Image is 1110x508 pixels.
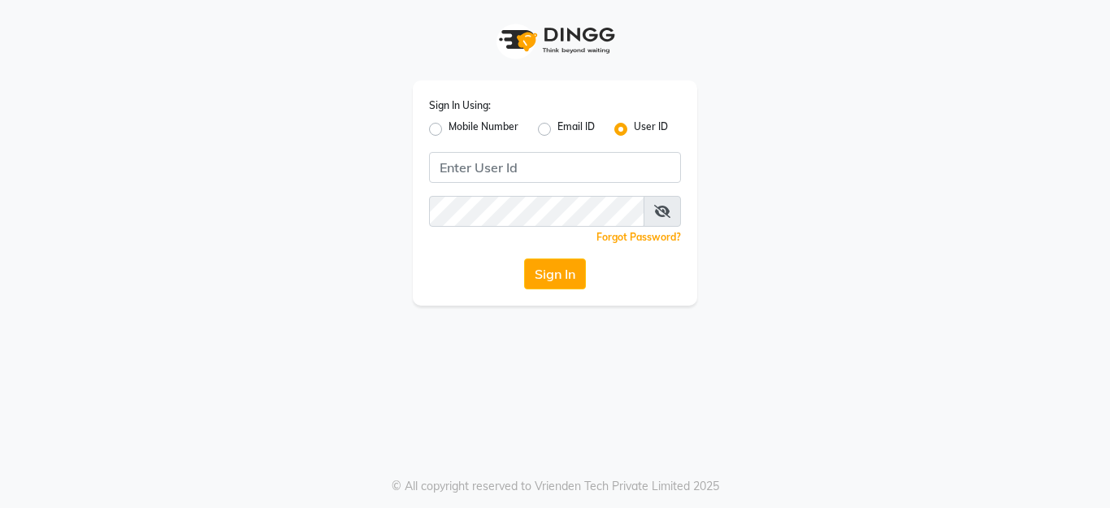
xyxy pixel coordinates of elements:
input: Username [429,196,644,227]
input: Username [429,152,681,183]
label: Sign In Using: [429,98,491,113]
button: Sign In [524,258,586,289]
label: User ID [634,119,668,139]
a: Forgot Password? [596,231,681,243]
img: logo1.svg [490,16,620,64]
label: Mobile Number [449,119,518,139]
label: Email ID [557,119,595,139]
